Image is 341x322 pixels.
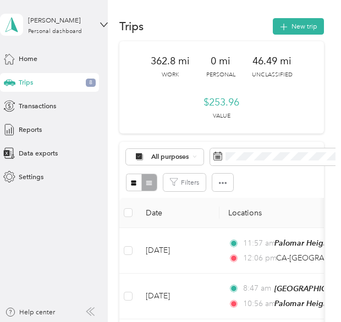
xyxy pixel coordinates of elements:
[279,260,341,322] iframe: Everlance-gr Chat Button Frame
[213,112,230,120] p: Value
[243,282,270,295] span: 8:47 am
[19,101,56,111] span: Transactions
[19,148,58,158] span: Data exports
[273,18,324,35] button: New trip
[137,274,219,320] td: [DATE]
[252,54,291,68] span: 46.49 mi
[28,29,82,35] div: Personal dashboard
[137,198,219,228] th: Date
[163,174,206,191] button: Filters
[19,172,43,182] span: Settings
[28,15,97,25] div: [PERSON_NAME]
[252,71,293,79] p: Unclassified
[243,298,270,310] span: 10:56 am
[19,125,42,135] span: Reports
[204,96,239,109] span: $253.96
[19,54,37,64] span: Home
[119,21,144,31] h1: Trips
[243,252,272,264] span: 12:06 pm
[151,54,190,68] span: 362.8 mi
[151,153,189,160] span: All purposes
[211,54,230,68] span: 0 mi
[243,237,270,249] span: 11:57 am
[162,71,179,79] p: Work
[86,79,96,87] span: 8
[19,77,33,87] span: Trips
[137,228,219,274] td: [DATE]
[5,307,55,317] button: Help center
[206,71,235,79] p: Personal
